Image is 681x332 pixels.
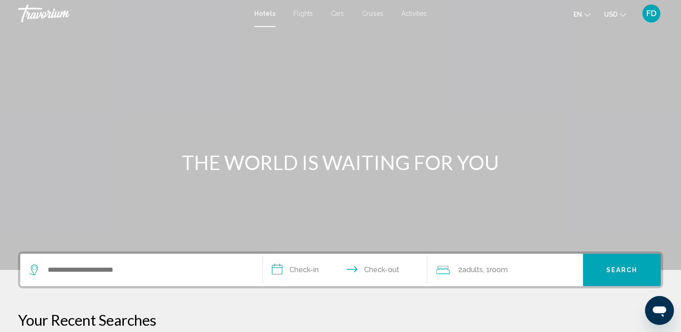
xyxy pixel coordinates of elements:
span: en [573,11,582,18]
a: Flights [293,10,313,17]
a: Cars [331,10,344,17]
span: Adults [462,265,483,274]
a: Cruises [362,10,383,17]
span: Search [606,267,638,274]
div: Search widget [20,254,661,286]
button: User Menu [640,4,663,23]
button: Search [583,254,661,286]
h1: THE WORLD IS WAITING FOR YOU [172,151,510,174]
button: Change currency [604,8,626,21]
a: Activities [401,10,427,17]
a: Hotels [254,10,275,17]
a: Travorium [18,4,245,22]
p: Your Recent Searches [18,311,663,329]
span: Room [489,265,507,274]
button: Travelers: 2 adults, 0 children [427,254,583,286]
button: Check in and out dates [263,254,428,286]
span: FD [646,9,657,18]
span: 2 [458,264,483,276]
span: USD [604,11,618,18]
span: , 1 [483,264,507,276]
iframe: Button to launch messaging window [645,296,674,325]
button: Change language [573,8,591,21]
